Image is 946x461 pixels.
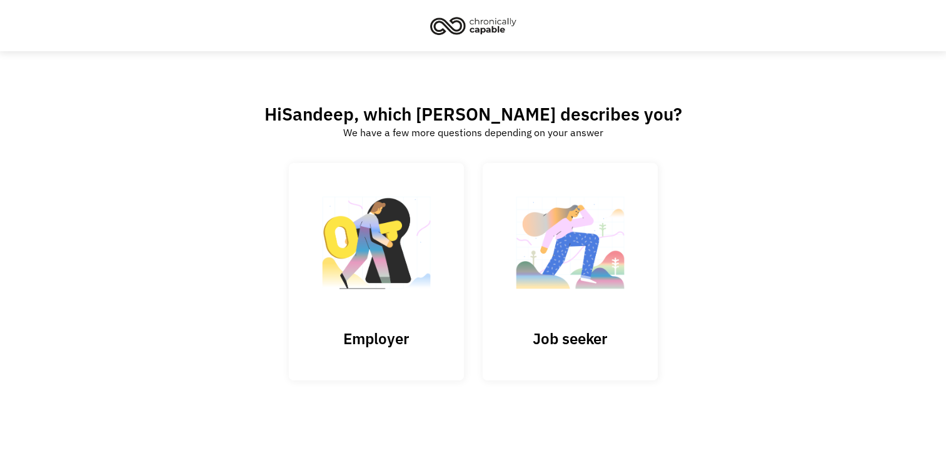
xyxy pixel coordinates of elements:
[343,125,603,140] div: We have a few more questions depending on your answer
[508,329,633,348] h3: Job seeker
[426,12,520,39] img: Chronically Capable logo
[483,163,658,380] a: Job seeker
[264,103,682,125] h2: Hi , which [PERSON_NAME] describes you?
[282,102,354,126] span: Sandeep
[289,163,464,380] input: Submit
